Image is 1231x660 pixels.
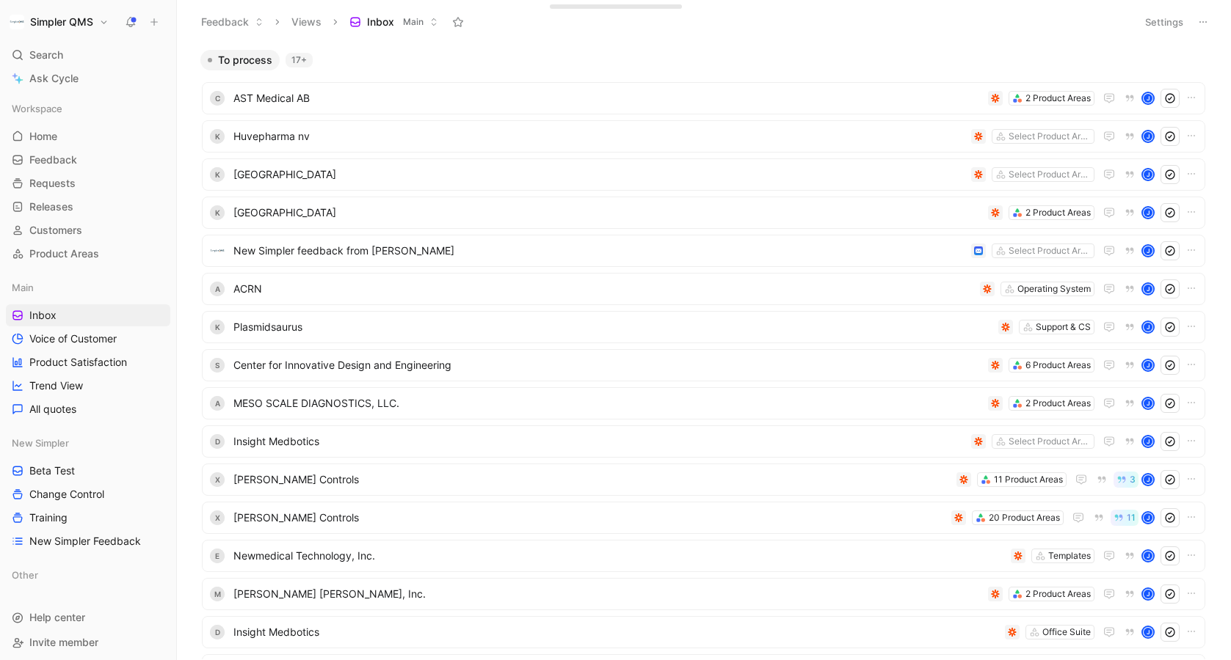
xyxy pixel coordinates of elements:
[6,12,112,32] button: Simpler QMSSimpler QMS
[233,509,945,527] span: [PERSON_NAME] Controls
[233,471,951,488] span: [PERSON_NAME] Controls
[6,243,170,265] a: Product Areas
[210,205,225,220] div: K
[6,276,170,298] div: Main
[210,243,225,258] img: logo
[6,375,170,397] a: Trend View
[233,318,992,336] span: Plasmidsaurus
[12,101,62,116] span: Workspace
[1009,167,1091,182] div: Select Product Areas
[1111,510,1139,526] button: 11
[202,616,1205,648] a: DInsight MedboticsOffice SuiteJ
[6,606,170,628] div: Help center
[233,395,982,412] span: MESO SCALE DIAGNOSTICS, LLC.
[1025,396,1091,411] div: 2 Product Areas
[559,1,628,7] div: Drop anything here to capture feedback
[202,349,1205,381] a: SCenter for Innovative Design and Engineering6 Product AreasJ
[210,587,225,601] div: M
[150,378,164,393] button: View actions
[6,149,170,171] a: Feedback
[210,358,225,373] div: S
[150,402,164,417] button: View actions
[1143,246,1153,256] div: J
[367,15,394,29] span: Inbox
[29,636,98,648] span: Invite member
[6,507,170,529] a: Training
[150,510,164,525] button: View actions
[6,276,170,420] div: MainInboxVoice of CustomerProduct SatisfactionTrend ViewAll quotes
[202,425,1205,458] a: DInsight MedboticsSelect Product AreasJ
[200,50,280,70] button: To process
[6,432,170,552] div: New SimplerBeta TestChange ControlTrainingNew Simpler Feedback
[233,433,965,450] span: Insight Medbotics
[29,378,83,393] span: Trend View
[233,280,974,298] span: ACRN
[1009,129,1091,144] div: Select Product Areas
[210,472,225,487] div: X
[6,631,170,653] div: Invite member
[202,197,1205,229] a: K[GEOGRAPHIC_DATA]2 Product AreasJ
[202,311,1205,343] a: KPlasmidsaurusSupport & CSJ
[210,549,225,563] div: E
[6,125,170,147] a: Home
[202,120,1205,153] a: KHuvepharma nvSelect Product AreasJ
[1143,474,1153,485] div: J
[1009,243,1091,258] div: Select Product Areas
[6,67,170,89] a: Ask Cycle
[233,242,965,260] span: New Simpler feedback from [PERSON_NAME]
[1025,205,1091,220] div: 2 Product Areas
[1143,169,1153,180] div: J
[150,355,164,370] button: View actions
[6,530,170,552] a: New Simpler Feedback
[29,308,57,323] span: Inbox
[6,398,170,420] a: All quotes
[1143,436,1153,447] div: J
[6,432,170,454] div: New Simpler
[29,223,82,238] span: Customers
[1143,93,1153,103] div: J
[233,585,982,603] span: [PERSON_NAME] [PERSON_NAME], Inc.
[29,331,117,346] span: Voice of Customer
[202,502,1205,534] a: X[PERSON_NAME] Controls20 Product Areas11J
[202,235,1205,267] a: logoNew Simpler feedback from [PERSON_NAME]Select Product AreasJ
[6,328,170,350] a: Voice of Customer
[6,98,170,120] div: Workspace
[202,273,1205,305] a: AACRNOperating SystemJ
[29,611,85,623] span: Help center
[1036,320,1091,334] div: Support & CS
[559,7,628,12] div: Docs, images, videos, audio files, links & more
[1143,322,1153,332] div: J
[195,11,270,33] button: Feedback
[1143,627,1153,637] div: J
[1143,551,1153,561] div: J
[286,53,313,67] div: 17+
[343,11,445,33] button: InboxMain
[233,128,965,145] span: Huvepharma nv
[1025,91,1091,106] div: 2 Product Areas
[1017,282,1091,296] div: Operating System
[6,483,170,505] a: Change Control
[210,396,225,411] div: A
[6,172,170,194] a: Requests
[6,44,170,66] div: Search
[202,158,1205,191] a: K[GEOGRAPHIC_DATA]Select Product AreasJ
[233,166,965,183] span: [GEOGRAPHIC_DATA]
[218,53,272,67] span: To process
[6,460,170,482] a: Beta Test
[1143,208,1153,218] div: J
[6,564,170,586] div: Other
[12,436,69,450] span: New Simpler
[1114,472,1139,488] button: 3
[233,547,1005,565] span: Newmedical Technology, Inc.
[285,11,328,33] button: Views
[210,129,225,144] div: K
[1042,625,1091,639] div: Office Suite
[1127,513,1136,522] span: 11
[1143,131,1153,142] div: J
[210,434,225,449] div: D
[150,487,164,502] button: View actions
[29,70,79,87] span: Ask Cycle
[30,15,93,29] h1: Simpler QMS
[6,351,170,373] a: Product Satisfaction
[1048,549,1091,563] div: Templates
